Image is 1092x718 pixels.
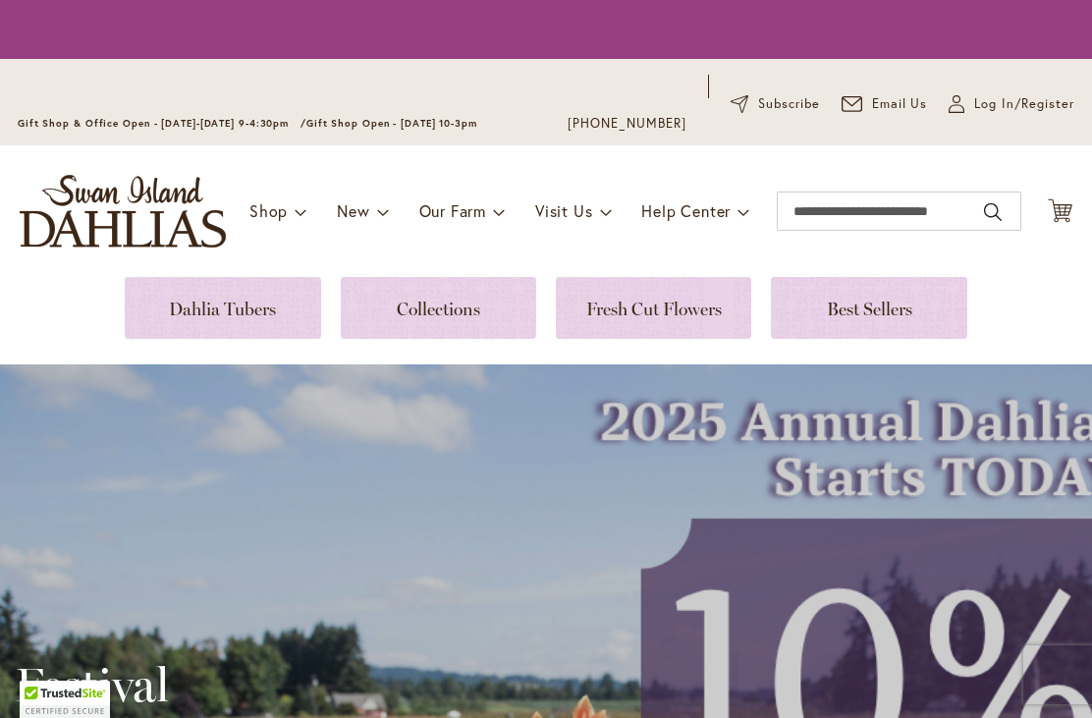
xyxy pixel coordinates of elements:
[758,94,820,114] span: Subscribe
[984,196,1002,228] button: Search
[568,114,686,134] a: [PHONE_NUMBER]
[731,94,820,114] a: Subscribe
[337,200,369,221] span: New
[641,200,731,221] span: Help Center
[306,117,477,130] span: Gift Shop Open - [DATE] 10-3pm
[249,200,288,221] span: Shop
[419,200,486,221] span: Our Farm
[842,94,928,114] a: Email Us
[20,175,226,248] a: store logo
[18,117,306,130] span: Gift Shop & Office Open - [DATE]-[DATE] 9-4:30pm /
[949,94,1074,114] a: Log In/Register
[872,94,928,114] span: Email Us
[974,94,1074,114] span: Log In/Register
[535,200,592,221] span: Visit Us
